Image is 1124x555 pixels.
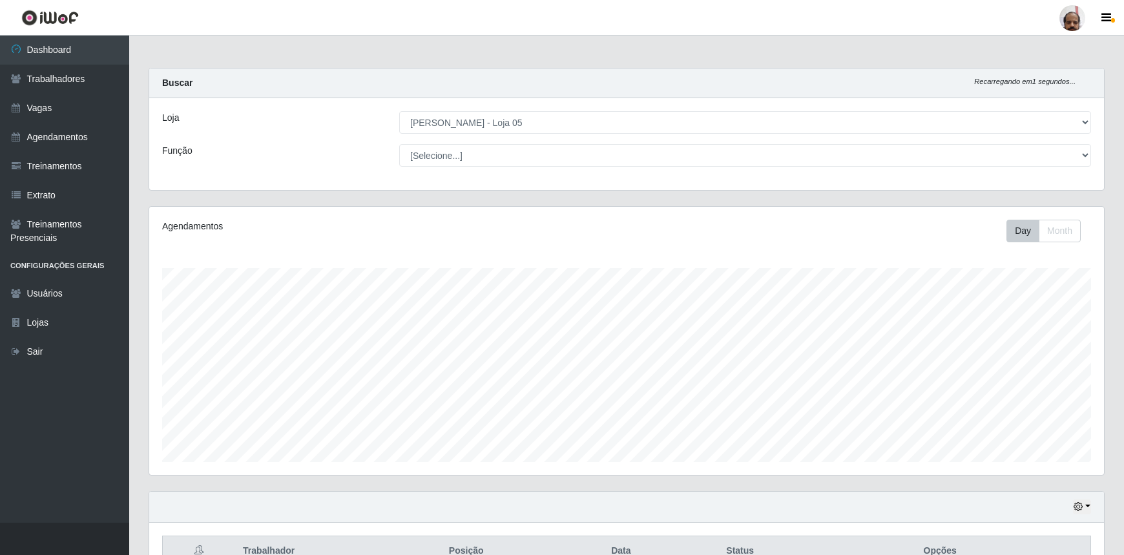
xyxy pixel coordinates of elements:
div: Toolbar with button groups [1006,220,1091,242]
i: Recarregando em 1 segundos... [974,78,1076,85]
strong: Buscar [162,78,193,88]
button: Month [1039,220,1081,242]
button: Day [1006,220,1039,242]
img: CoreUI Logo [21,10,79,26]
label: Função [162,144,193,158]
div: Agendamentos [162,220,538,233]
label: Loja [162,111,179,125]
div: First group [1006,220,1081,242]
